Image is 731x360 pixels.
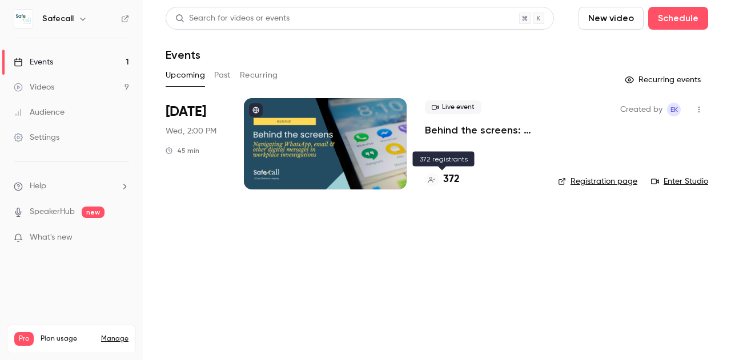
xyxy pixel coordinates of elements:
button: New video [579,7,644,30]
span: Created by [620,103,662,116]
a: Registration page [558,176,637,187]
a: Manage [101,334,128,343]
h1: Events [166,48,200,62]
span: Live event [425,100,481,114]
div: Search for videos or events [175,13,290,25]
span: [DATE] [166,103,206,121]
iframe: Noticeable Trigger [115,233,129,243]
h6: Safecall [42,13,74,25]
li: help-dropdown-opener [14,180,129,192]
div: Audience [14,107,65,118]
div: 45 min [166,146,199,155]
div: Oct 8 Wed, 2:00 PM (Europe/London) [166,98,226,189]
button: Recurring [240,66,278,84]
span: Wed, 2:00 PM [166,126,216,137]
span: new [82,207,105,218]
img: Safecall [14,10,33,28]
button: Recurring events [620,71,708,89]
a: Behind the screens: navigating WhatsApp, email & other digital messages in workplace investigations [425,123,540,137]
span: EK [670,103,678,116]
span: Help [30,180,46,192]
a: 372 [425,172,460,187]
button: Schedule [648,7,708,30]
span: Pro [14,332,34,346]
h4: 372 [443,172,460,187]
span: Plan usage [41,334,94,343]
span: Emma` Koster [667,103,681,116]
div: Videos [14,82,54,93]
button: Upcoming [166,66,205,84]
span: What's new [30,232,73,244]
div: Settings [14,132,59,143]
a: Enter Studio [651,176,708,187]
div: Events [14,56,53,68]
a: SpeakerHub [30,206,75,218]
button: Past [214,66,231,84]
